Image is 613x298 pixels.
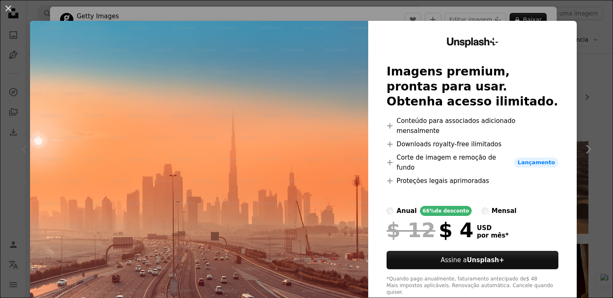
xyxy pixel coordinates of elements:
[420,206,471,216] div: 66% de desconto
[387,276,558,296] div: *Quando pago anualmente, faturamento antecipado de $ 48 Mais impostos aplicáveis. Renovação autom...
[387,251,558,269] button: Assine aUnsplash+
[492,206,517,216] div: mensal
[477,232,509,239] span: por mês *
[467,256,504,264] strong: Unsplash+
[387,219,435,241] span: $ 12
[482,208,488,214] input: mensal
[514,158,558,168] span: Lançamento
[387,176,558,186] li: Proteções legais aprimoradas
[397,206,417,216] div: anual
[387,219,473,241] div: $ 4
[387,153,558,173] li: Corte de imagem e remoção de fundo
[477,224,509,232] span: USD
[387,116,558,136] li: Conteúdo para associados adicionado mensalmente
[387,208,393,214] input: anual66%de desconto
[387,139,558,149] li: Downloads royalty-free ilimitados
[387,64,558,109] h2: Imagens premium, prontas para usar. Obtenha acesso ilimitado.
